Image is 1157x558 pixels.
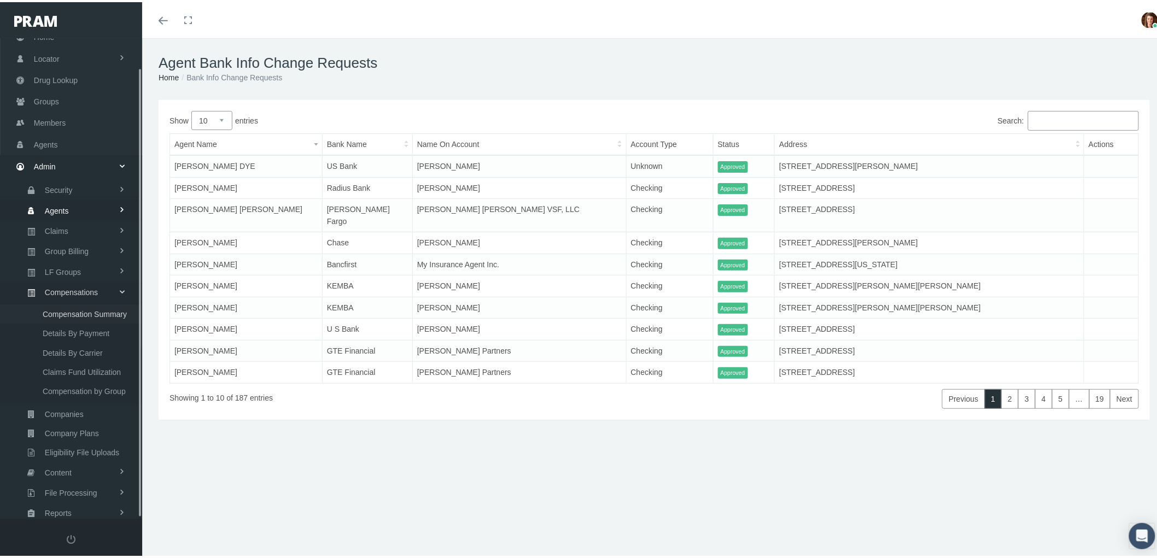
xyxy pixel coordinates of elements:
span: Agents [34,132,58,153]
a: 4 [1035,387,1053,407]
td: [STREET_ADDRESS] [775,338,1084,360]
td: Radius Bank [322,175,412,197]
td: [STREET_ADDRESS] [775,316,1084,338]
td: [PERSON_NAME] [170,251,323,273]
span: Details By Carrier [43,342,103,360]
td: [STREET_ADDRESS][US_STATE] [775,251,1084,273]
td: [PERSON_NAME] [170,295,323,316]
span: Approved [718,301,748,312]
label: Show entries [170,109,655,128]
span: Locator [34,46,60,67]
span: Approved [718,236,748,247]
a: Next [1110,387,1139,407]
td: [PERSON_NAME] Fargo [322,197,412,230]
td: GTE Financial [322,338,412,360]
td: [PERSON_NAME] [PERSON_NAME] VSF, LLC [412,197,626,230]
td: [PERSON_NAME] [412,295,626,316]
td: [PERSON_NAME] [412,230,626,252]
th: Bank Name: activate to sort column ascending [322,132,412,154]
td: U S Bank [322,316,412,338]
td: Unknown [626,153,713,175]
td: [PERSON_NAME] [170,175,323,197]
span: Companies [45,403,84,421]
td: [STREET_ADDRESS][PERSON_NAME] [775,230,1084,252]
td: [PERSON_NAME] [PERSON_NAME] [170,197,323,230]
td: [PERSON_NAME] [170,273,323,295]
td: [PERSON_NAME] [412,316,626,338]
td: [PERSON_NAME] [170,338,323,360]
span: Members [34,110,66,131]
td: [PERSON_NAME] [170,316,323,338]
a: 2 [1001,387,1019,407]
span: Approved [718,279,748,290]
td: Checking [626,295,713,316]
th: Status [713,132,775,154]
td: KEMBA [322,295,412,316]
td: [STREET_ADDRESS][PERSON_NAME][PERSON_NAME] [775,295,1084,316]
td: Bancfirst [322,251,412,273]
span: Approved [718,322,748,333]
span: LF Groups [45,261,81,279]
a: 5 [1052,387,1070,407]
a: … [1069,387,1090,407]
th: Actions [1084,132,1139,154]
td: Checking [626,175,713,197]
td: [PERSON_NAME] [412,153,626,175]
a: 19 [1089,387,1111,407]
a: 1 [985,387,1002,407]
td: [PERSON_NAME] [412,273,626,295]
a: 3 [1018,387,1036,407]
td: [STREET_ADDRESS] [775,360,1084,381]
td: [STREET_ADDRESS] [775,197,1084,230]
td: Checking [626,360,713,381]
div: Open Intercom Messenger [1129,521,1155,547]
th: Account Type [626,132,713,154]
td: [PERSON_NAME] DYE [170,153,323,175]
td: [PERSON_NAME] [170,230,323,252]
li: Bank Info Change Requests [179,69,282,81]
span: Agents [45,199,69,218]
th: Name On Account: activate to sort column ascending [412,132,626,154]
span: Compensations [45,281,98,299]
td: Checking [626,316,713,338]
th: Agent Name: activate to sort column ascending [170,132,323,154]
span: Approved [718,159,748,171]
span: Group Billing [45,240,89,259]
h1: Agent Bank Info Change Requests [159,52,1150,69]
span: Company Plans [45,422,99,440]
span: Reports [45,502,72,520]
span: Approved [718,202,748,214]
td: US Bank [322,153,412,175]
span: Compensation by Group [43,380,126,398]
td: Checking [626,273,713,295]
span: Admin [34,154,56,175]
td: KEMBA [322,273,412,295]
select: Showentries [191,109,232,128]
td: My Insurance Agent Inc. [412,251,626,273]
span: Claims [45,220,68,238]
th: Address: activate to sort column ascending [775,132,1084,154]
a: Home [159,71,179,80]
td: GTE Financial [322,360,412,381]
td: Chase [322,230,412,252]
td: [STREET_ADDRESS] [775,175,1084,197]
td: [PERSON_NAME] [412,175,626,197]
input: Search: [1028,109,1139,128]
td: [PERSON_NAME] Partners [412,360,626,381]
span: Approved [718,365,748,377]
span: Content [45,461,72,480]
td: Checking [626,251,713,273]
td: [PERSON_NAME] [170,360,323,381]
td: Checking [626,197,713,230]
span: Compensation Summary [43,303,127,321]
img: PRAM_20_x_78.png [14,14,57,25]
span: Eligibility File Uploads [45,441,119,460]
span: Details By Payment [43,322,109,340]
span: Approved [718,344,748,355]
span: Groups [34,89,59,110]
td: Checking [626,230,713,252]
span: Security [45,179,73,197]
span: Drug Lookup [34,68,78,89]
td: [STREET_ADDRESS][PERSON_NAME] [775,153,1084,175]
td: [PERSON_NAME] Partners [412,338,626,360]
